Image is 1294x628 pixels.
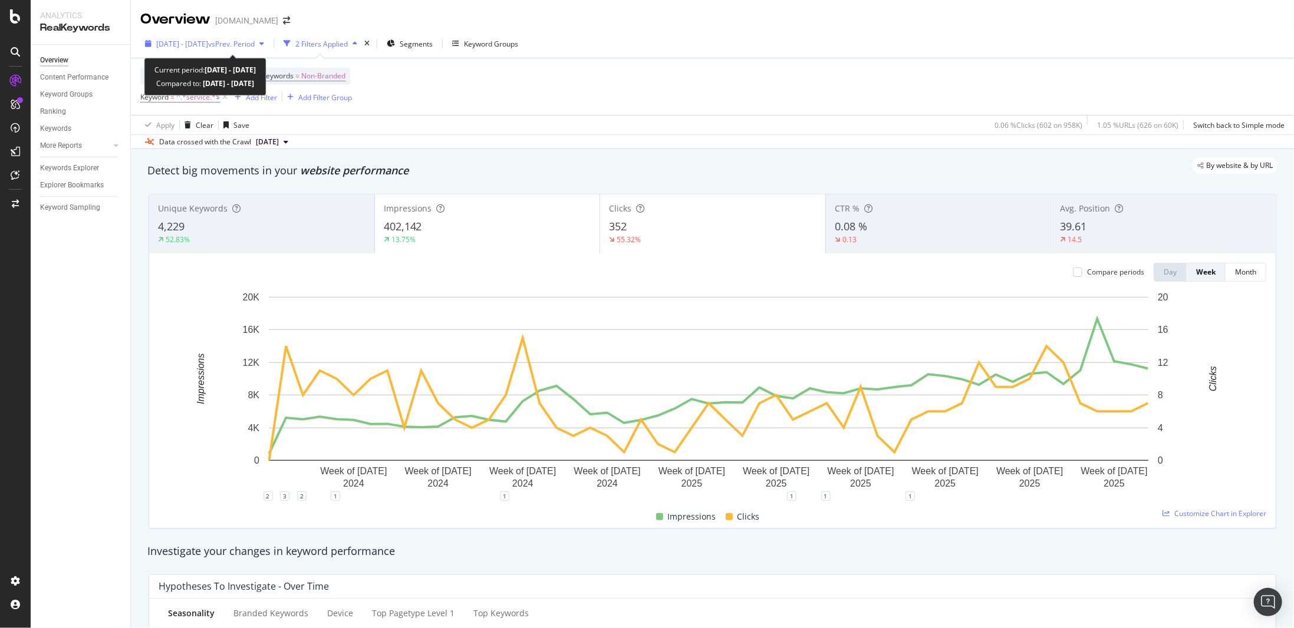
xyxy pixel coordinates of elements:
span: Segments [400,39,433,49]
button: Switch back to Simple mode [1188,115,1285,134]
div: Switch back to Simple mode [1193,120,1285,130]
div: Device [327,607,353,619]
div: arrow-right-arrow-left [283,16,290,25]
div: Month [1235,267,1256,277]
div: Keywords [40,123,71,135]
span: Keyword [140,92,169,102]
text: 8 [1158,390,1163,400]
text: Week of [DATE] [574,467,641,477]
div: 1.05 % URLs ( 626 on 60K ) [1097,120,1178,130]
text: 4 [1158,423,1163,433]
div: Overview [140,9,210,29]
div: Compared to: [156,77,255,90]
button: Keyword Groups [447,34,523,53]
button: Add Filter Group [282,90,352,104]
div: Data crossed with the Crawl [159,137,251,147]
text: Week of [DATE] [996,467,1063,477]
div: Compare periods [1087,267,1144,277]
div: [DOMAIN_NAME] [215,15,278,27]
div: Save [233,120,249,130]
button: Add Filter [230,90,277,104]
div: 55.32% [617,234,641,244]
div: Clear [196,120,213,130]
div: Investigate your changes in keyword performance [147,544,1277,559]
div: 1 [331,491,340,501]
span: Keywords [262,71,294,81]
span: By website & by URL [1206,162,1273,169]
div: Ranking [40,105,66,118]
div: 3 [280,491,289,501]
button: 2 Filters Applied [279,34,362,53]
div: Explorer Bookmarks [40,179,104,191]
div: 0.13 [842,234,857,244]
div: Seasonality [168,607,215,619]
text: 2025 [766,479,787,489]
div: Overview [40,54,68,67]
div: 1 [500,491,509,501]
span: vs Prev. Period [208,39,255,49]
text: Clicks [1209,366,1219,392]
a: Keyword Sampling [40,201,122,214]
text: 12 [1158,358,1168,368]
b: [DATE] - [DATE] [205,65,256,75]
text: 20 [1158,292,1168,302]
a: Keywords Explorer [40,162,122,174]
span: 39.61 [1060,219,1086,233]
text: 2025 [850,479,871,489]
div: Day [1164,267,1177,277]
button: Clear [180,115,213,134]
span: Non-Branded [301,68,345,84]
div: Content Performance [40,71,108,84]
text: Week of [DATE] [658,467,725,477]
text: 12K [243,358,260,368]
a: Content Performance [40,71,122,84]
span: CTR % [835,203,860,214]
button: Save [219,115,249,134]
div: Apply [156,120,174,130]
div: 1 [906,491,915,501]
div: Current period: [154,63,256,77]
text: 0 [254,455,259,465]
div: legacy label [1193,157,1277,174]
button: Apply [140,115,174,134]
div: Keyword Groups [464,39,518,49]
span: Avg. Position [1060,203,1110,214]
div: 52.83% [166,234,190,244]
span: Impressions [668,510,716,524]
button: [DATE] - [DATE]vsPrev. Period [140,34,269,53]
a: Explorer Bookmarks [40,179,122,191]
span: 352 [609,219,627,233]
a: Ranking [40,105,122,118]
button: Day [1154,263,1187,282]
text: 2025 [1104,479,1125,489]
text: 20K [243,292,260,302]
div: Analytics [40,9,121,21]
div: 14.5 [1068,234,1082,244]
span: = [170,92,174,102]
span: Clicks [737,510,760,524]
div: 2 Filters Applied [295,39,348,49]
div: times [362,38,372,49]
div: Keyword Groups [40,88,93,101]
text: Impressions [196,353,206,404]
text: 2024 [512,479,534,489]
text: 2024 [597,479,618,489]
span: 402,142 [384,219,422,233]
text: 16 [1158,325,1168,335]
div: Top pagetype Level 1 [372,607,455,619]
span: Clicks [609,203,631,214]
text: Week of [DATE] [489,467,556,477]
div: 13.75% [391,234,416,244]
text: Week of [DATE] [1081,467,1148,477]
svg: A chart. [159,291,1258,496]
span: [DATE] - [DATE] [156,39,208,49]
text: 2024 [427,479,449,489]
div: Week [1196,267,1216,277]
span: Customize Chart in Explorer [1174,508,1266,518]
text: 2025 [681,479,703,489]
a: Keywords [40,123,122,135]
text: Week of [DATE] [912,467,979,477]
button: Month [1226,263,1266,282]
text: 2024 [343,479,364,489]
span: 2025 Aug. 9th [256,137,279,147]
